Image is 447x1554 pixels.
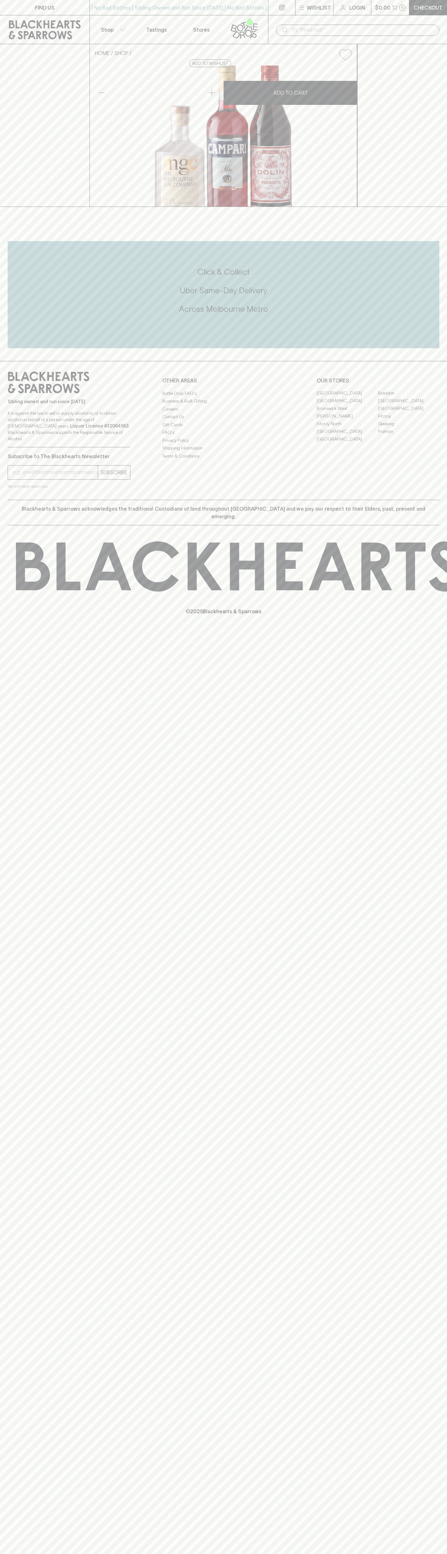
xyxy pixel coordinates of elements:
a: SHOP [114,50,128,56]
a: Privacy Policy [162,436,285,444]
p: $0.00 [375,4,390,12]
h5: Across Melbourne Metro [8,304,439,314]
p: Blackhearts & Sparrows acknowledges the traditional Custodians of land throughout [GEOGRAPHIC_DAT... [12,505,435,520]
a: Terms & Conditions [162,452,285,460]
p: Shop [101,26,114,34]
a: Business & Bulk Gifting [162,397,285,405]
p: It is against the law to sell or supply alcohol to, or to obtain alcohol on behalf of a person un... [8,410,130,442]
a: Fitzroy [378,412,439,420]
a: [GEOGRAPHIC_DATA] [378,397,439,405]
p: SUBSCRIBE [101,468,127,476]
img: 31522.png [90,66,357,207]
p: Wishlist [307,4,331,12]
p: ADD TO CART [274,89,308,97]
a: FAQ's [162,429,285,436]
button: Add to wishlist [337,47,354,63]
button: SUBSCRIBE [98,466,130,479]
p: OTHER AREAS [162,377,285,384]
h5: Uber Same-Day Delivery [8,285,439,296]
p: OUR STORES [317,377,439,384]
p: Stores [193,26,210,34]
a: [GEOGRAPHIC_DATA] [317,389,378,397]
div: Call to action block [8,241,439,348]
strong: Liquor License #32064953 [70,423,129,428]
a: [GEOGRAPHIC_DATA] [378,405,439,412]
button: Add to wishlist [189,59,231,67]
a: [PERSON_NAME] [317,412,378,420]
p: We will never spam you [8,483,130,490]
p: Login [349,4,365,12]
a: Braddon [378,389,439,397]
input: Try "Pinot noir" [291,25,434,35]
h5: Click & Collect [8,267,439,277]
a: Stores [179,15,224,44]
p: Checkout [414,4,443,12]
input: e.g. jane@blackheartsandsparrows.com.au [13,467,98,477]
a: Contact Us [162,413,285,421]
a: Fitzroy North [317,420,378,428]
a: Brunswick West [317,405,378,412]
p: 0 [401,6,404,9]
a: Geelong [378,420,439,428]
a: HOME [95,50,110,56]
button: Shop [90,15,135,44]
a: [GEOGRAPHIC_DATA] [317,397,378,405]
p: Subscribe to The Blackhearts Newsletter [8,452,130,460]
p: Tastings [146,26,167,34]
a: Careers [162,405,285,413]
a: Prahran [378,428,439,436]
a: Gift Cards [162,421,285,428]
p: Sibling owned and run since [DATE] [8,398,130,405]
a: [GEOGRAPHIC_DATA] [317,428,378,436]
a: [GEOGRAPHIC_DATA] [317,436,378,443]
button: ADD TO CART [224,81,357,105]
a: Bottle Drop FAQ's [162,389,285,397]
a: Shipping Information [162,444,285,452]
a: Tastings [134,15,179,44]
p: FIND US [35,4,55,12]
